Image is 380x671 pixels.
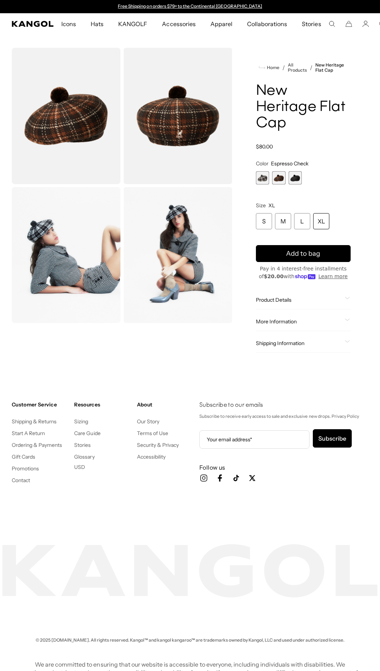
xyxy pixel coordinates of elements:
span: Add to bag [286,249,320,259]
a: New Heritage Flat Cap [315,62,351,73]
span: $80.00 [256,143,273,150]
label: Black Check [256,171,269,184]
h4: Subscribe to our emails [199,401,368,409]
a: Accessibility [137,453,166,460]
div: 3 of 3 [289,171,302,184]
div: 2 of 3 [272,171,285,184]
h4: Resources [74,401,131,408]
span: Color [256,160,268,167]
li: / [307,63,312,72]
a: Glossary [74,453,94,460]
button: Cart [345,21,352,27]
label: Solid Black [289,171,302,184]
span: Icons [61,13,76,35]
span: Shipping Information [256,340,342,347]
div: 1 of 2 [115,4,266,10]
button: Add to bag [256,245,351,262]
button: USD [74,464,85,470]
a: Our Story [137,418,159,425]
label: Espresso Check [272,171,285,184]
a: Kangol [12,21,54,27]
a: Account [362,21,369,27]
div: S [256,213,272,229]
a: KANGOLF [111,13,155,35]
span: Collaborations [247,13,287,35]
a: Icons [54,13,83,35]
a: Terms of Use [137,430,168,437]
span: Hats [91,13,104,35]
a: Shipping & Returns [12,418,57,425]
div: L [294,213,310,229]
span: XL [268,202,275,209]
span: Apparel [210,13,232,35]
nav: breadcrumbs [256,62,351,73]
a: Start A Return [12,430,45,437]
a: Home [259,64,279,71]
a: Ordering & Payments [12,442,62,448]
span: Accessories [162,13,195,35]
a: All Products [288,62,307,73]
span: More Information [256,318,342,325]
img: black-check [123,187,232,323]
p: Subscribe to receive early access to sale and exclusive new drops. Privacy Policy [199,412,368,420]
a: Sizing [74,418,88,425]
a: Promotions [12,465,39,472]
a: Contact [12,477,30,484]
h1: New Heritage Flat Cap [256,83,351,132]
div: Announcement [115,4,266,10]
a: Collaborations [240,13,294,35]
a: Stories [74,442,91,448]
a: Care Guide [74,430,100,437]
a: Hats [83,13,111,35]
a: Security & Privacy [137,442,179,448]
span: Home [265,65,279,70]
img: color-espresso-check [123,48,232,184]
a: Accessories [155,13,203,35]
span: Size [256,202,266,209]
a: Apparel [203,13,240,35]
h3: Follow us [199,463,368,471]
div: XL [313,213,329,229]
a: Stories [294,13,328,35]
span: Product Details [256,297,342,303]
button: Subscribe [313,429,352,448]
span: Stories [302,13,321,35]
h4: About [137,401,193,408]
summary: Search here [329,21,335,27]
img: black-check [12,187,120,323]
product-gallery: Gallery Viewer [12,48,232,323]
slideshow-component: Announcement bar [115,4,266,10]
li: / [279,63,285,72]
h4: Customer Service [12,401,68,408]
a: Free Shipping on orders $79+ to the Continental [GEOGRAPHIC_DATA] [118,3,262,9]
div: 1 of 3 [256,171,269,184]
span: Espresso Check [271,160,308,167]
a: Gift Cards [12,453,35,460]
div: M [275,213,291,229]
img: color-espresso-check [12,48,120,184]
span: KANGOLF [118,13,147,35]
